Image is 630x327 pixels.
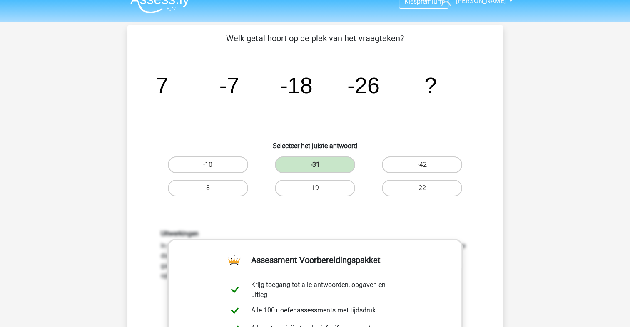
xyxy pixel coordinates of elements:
label: -10 [168,156,248,173]
tspan: 7 [156,73,168,98]
p: Welk getal hoort op de plek van het vraagteken? [141,32,490,45]
label: -42 [382,156,462,173]
tspan: ? [424,73,437,98]
tspan: -7 [219,73,239,98]
tspan: -18 [280,73,312,98]
h6: Uitwerkingen [161,230,470,238]
label: 8 [168,180,248,196]
label: -31 [275,156,355,173]
h6: Selecteer het juiste antwoord [141,135,490,150]
label: 19 [275,180,355,196]
tspan: -26 [347,73,380,98]
label: 22 [382,180,462,196]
